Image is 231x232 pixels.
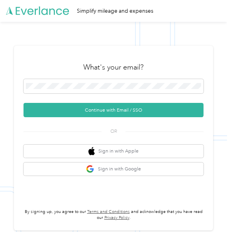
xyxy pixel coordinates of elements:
img: apple logo [88,147,95,155]
button: google logoSign in with Google [23,162,204,176]
div: Simplify mileage and expenses [77,7,153,15]
span: OR [102,128,125,135]
button: apple logoSign in with Apple [23,145,204,158]
h3: What's your email? [83,62,144,72]
a: Terms and Conditions [87,209,130,215]
a: Privacy Policy [104,215,129,220]
button: Continue with Email / SSO [23,103,204,117]
p: By signing up, you agree to our and acknowledge that you have read our . [23,209,204,221]
img: google logo [86,165,94,173]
